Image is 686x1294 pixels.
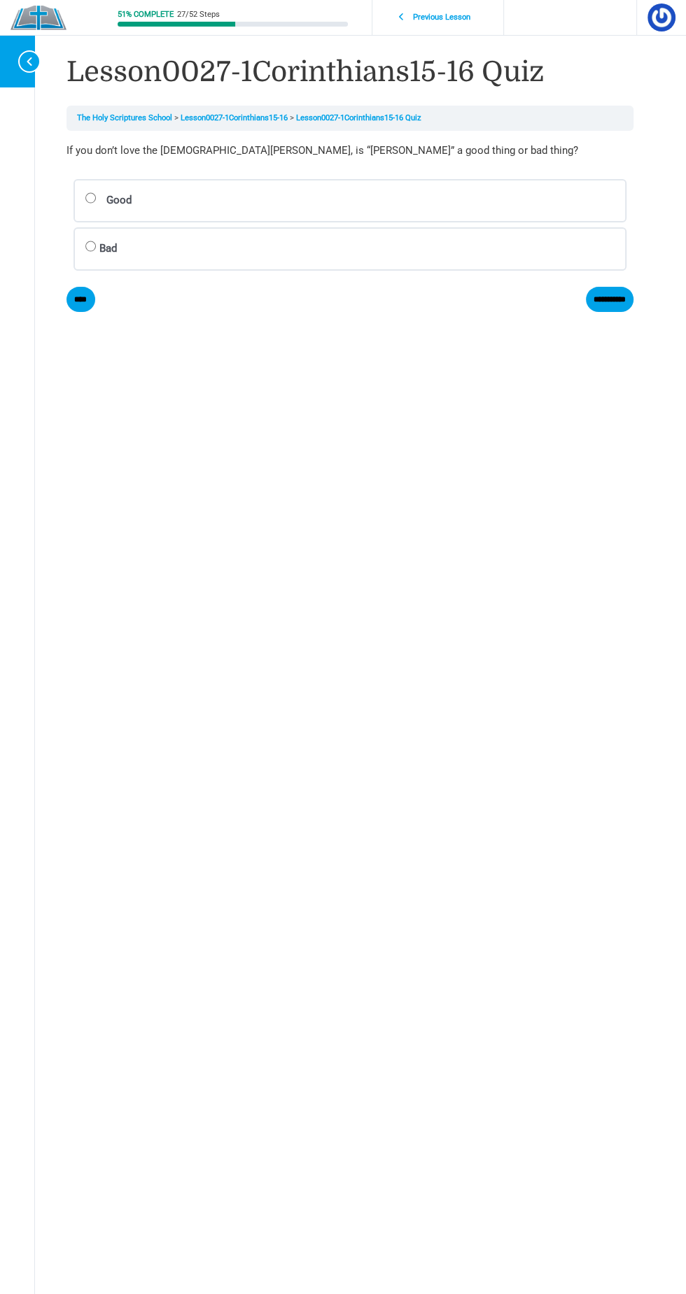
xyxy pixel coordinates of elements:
a: Lesson0027-1Corinthians15-16 [181,113,288,122]
div: 51% Complete [118,10,174,18]
a: Lesson0027-1Corinthians15-16 Quiz [296,113,421,122]
a: The Holy Scriptures School [77,113,172,122]
div: 27/52 Steps [177,10,220,18]
nav: Breadcrumbs [66,106,633,131]
input: Bad [85,241,96,252]
input: Good [85,192,96,204]
button: Toggle sidebar navigation [7,35,35,87]
h1: Lesson0027-1Corinthians15-16 Quiz [66,52,633,92]
p: If you don’t love the [DEMOGRAPHIC_DATA][PERSON_NAME], is “[PERSON_NAME]” a good thing or bad thing? [66,141,633,161]
span: Previous Lesson [405,13,478,22]
a: Previous Lesson [376,5,500,31]
label: Bad [73,227,626,271]
label: Good [73,179,626,222]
